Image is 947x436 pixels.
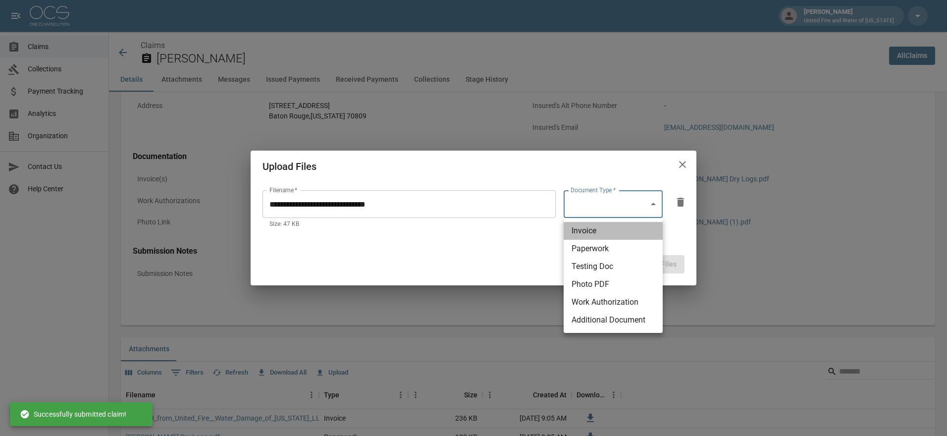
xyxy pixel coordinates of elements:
[564,258,663,275] li: Testing Doc
[564,275,663,293] li: Photo PDF
[564,293,663,311] li: Work Authorization
[564,222,663,240] li: Invoice
[20,405,126,423] div: Successfully submitted claim!
[564,311,663,329] li: Additional Document
[564,240,663,258] li: Paperwork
